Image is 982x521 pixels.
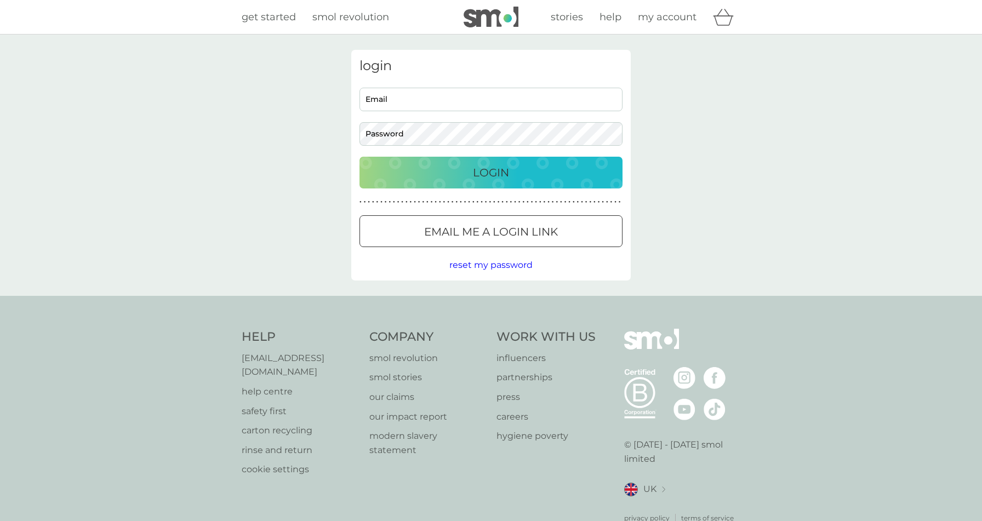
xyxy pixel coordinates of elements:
button: reset my password [449,258,533,272]
p: ● [464,199,466,205]
img: select a new location [662,486,665,493]
p: ● [368,199,370,205]
span: UK [643,482,656,496]
a: our claims [369,390,486,404]
p: ● [393,199,395,205]
p: ● [485,199,487,205]
p: ● [435,199,437,205]
p: ● [556,199,558,205]
p: ● [422,199,424,205]
img: visit the smol Instagram page [673,367,695,389]
a: careers [496,410,596,424]
p: ● [577,199,579,205]
span: reset my password [449,260,533,270]
a: modern slavery statement [369,429,486,457]
p: ● [614,199,616,205]
p: ● [418,199,420,205]
p: ● [380,199,382,205]
p: ● [431,199,433,205]
p: ● [376,199,379,205]
div: basket [713,6,740,28]
p: ● [573,199,575,205]
a: smol revolution [369,351,486,365]
img: visit the smol Youtube page [673,398,695,420]
a: our impact report [369,410,486,424]
h3: login [359,58,623,74]
span: my account [638,11,696,23]
p: ● [406,199,408,205]
a: smol stories [369,370,486,385]
a: get started [242,9,296,25]
p: ● [372,199,374,205]
p: ● [531,199,533,205]
p: ● [397,199,399,205]
p: ● [489,199,491,205]
p: ● [472,199,475,205]
p: ● [385,199,387,205]
p: ● [547,199,550,205]
p: ● [477,199,479,205]
p: ● [501,199,504,205]
p: ● [514,199,516,205]
a: influencers [496,351,596,365]
p: hygiene poverty [496,429,596,443]
a: my account [638,9,696,25]
p: ● [443,199,446,205]
p: ● [493,199,495,205]
img: smol [624,329,679,366]
p: ● [359,199,362,205]
p: ● [455,199,458,205]
h4: Company [369,329,486,346]
a: help [600,9,621,25]
p: ● [481,199,483,205]
p: ● [401,199,403,205]
p: ● [439,199,441,205]
p: ● [447,199,449,205]
p: ● [468,199,470,205]
button: Login [359,157,623,188]
p: ● [598,199,600,205]
img: smol [464,7,518,27]
a: [EMAIL_ADDRESS][DOMAIN_NAME] [242,351,358,379]
p: Email me a login link [424,223,558,241]
p: ● [589,199,591,205]
img: UK flag [624,483,638,496]
p: © [DATE] - [DATE] smol limited [624,438,741,466]
p: ● [602,199,604,205]
p: ● [544,199,546,205]
span: smol revolution [312,11,389,23]
p: help centre [242,385,358,399]
img: visit the smol Facebook page [704,367,726,389]
p: ● [564,199,567,205]
p: Login [473,164,509,181]
p: ● [364,199,366,205]
a: smol revolution [312,9,389,25]
p: ● [606,199,608,205]
p: ● [522,199,524,205]
p: ● [510,199,512,205]
p: ● [506,199,508,205]
span: stories [551,11,583,23]
a: partnerships [496,370,596,385]
p: ● [535,199,537,205]
p: ● [389,199,391,205]
p: ● [414,199,416,205]
img: visit the smol Tiktok page [704,398,726,420]
a: press [496,390,596,404]
p: ● [410,199,412,205]
span: get started [242,11,296,23]
p: ● [527,199,529,205]
a: cookie settings [242,462,358,477]
p: ● [539,199,541,205]
p: ● [585,199,587,205]
p: ● [581,199,583,205]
